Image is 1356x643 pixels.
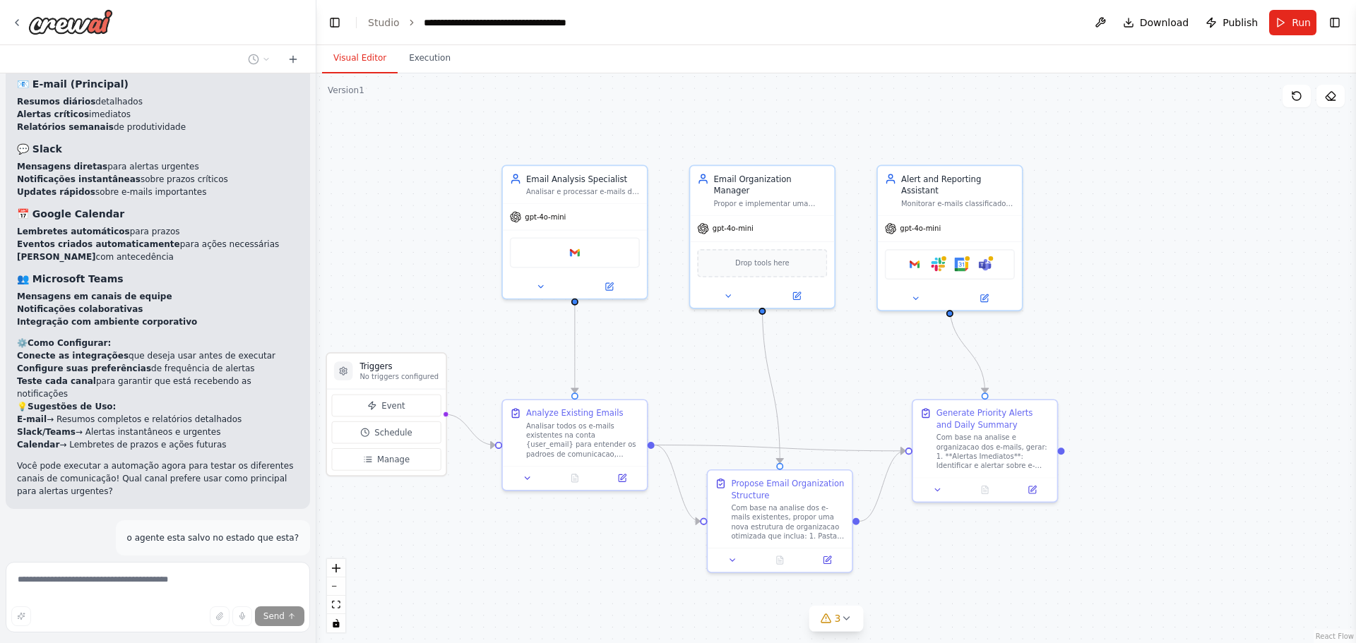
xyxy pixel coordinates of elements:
li: com antecedência [17,251,299,263]
li: → Alertas instantâneos e urgentes [17,426,299,438]
div: TriggersNo triggers configuredEventScheduleManage [326,352,447,476]
strong: 💬 Slack [17,143,62,155]
span: gpt-4o-mini [900,224,941,233]
div: Analisar e processar e-mails da conta {user_email}, extraindo informacoes relevantes como remeten... [526,187,640,196]
button: toggle interactivity [327,614,345,632]
h2: 💡 [17,400,299,413]
li: sobre e-mails importantes [17,186,299,198]
button: Send [255,606,304,626]
button: Start a new chat [282,51,304,68]
li: → Lembretes de prazos e ações futuras [17,438,299,451]
button: No output available [550,471,600,485]
div: React Flow controls [327,559,345,632]
strong: Relatórios semanais [17,122,114,132]
div: Version 1 [328,85,364,96]
strong: 📧 E-mail (Principal) [17,78,129,90]
strong: E-mail [17,414,47,424]
div: Propose Email Organization StructureCom base na analise dos e-mails existentes, propor uma nova e... [707,469,853,573]
div: Generate Priority Alerts and Daily SummaryCom base na analise e organizacao dos e-mails, gerar: 1... [912,399,1058,503]
strong: Alertas críticos [17,109,89,119]
p: No triggers configured [359,372,439,381]
button: zoom in [327,559,345,577]
strong: 👥 Microsoft Teams [17,273,124,284]
g: Edge from 156e958c-e9e5-4ad7-a2ee-58f416f5f600 to 96c9d584-b57e-4dc3-b32e-ad965b640ae8 [569,306,581,393]
div: Analisar todos os e-mails existentes na conta {user_email} para entender os padroes de comunicaca... [526,421,640,459]
button: Publish [1200,10,1263,35]
div: Email Analysis SpecialistAnalisar e processar e-mails da conta {user_email}, extraindo informacoe... [501,165,648,300]
strong: Resumos diários [17,97,95,107]
span: Event [381,399,405,411]
button: Visual Editor [322,44,398,73]
nav: breadcrumb [368,16,583,30]
h2: ⚙️ [17,337,299,349]
div: Email Organization ManagerPropor e implementar uma estrutura de organizacao de e-mails baseada na... [689,165,835,309]
strong: Integração com ambiente corporativo [17,317,197,327]
img: Microsoft teams [978,258,992,272]
strong: Sugestões de Uso: [28,402,116,411]
div: Alert and Reporting Assistant [901,173,1015,196]
a: React Flow attribution [1316,632,1354,640]
img: Google gmail [908,258,922,272]
div: Monitorar e-mails classificados como de alta prioridade, especialmente os relacionados a questoes... [901,199,1015,208]
button: Open in side panel [807,553,847,567]
strong: Slack/Teams [17,427,76,437]
li: para ações necessárias [17,238,299,251]
li: de produtividade [17,121,299,133]
li: para garantir que está recebendo as notificações [17,375,299,400]
div: Analyze Existing Emails [526,407,623,419]
h3: Triggers [359,361,439,373]
span: Drop tools here [735,258,790,270]
button: Open in side panel [763,289,830,303]
button: Hide left sidebar [325,13,345,32]
div: Generate Priority Alerts and Daily Summary [936,407,1050,431]
span: Download [1140,16,1189,30]
strong: Notificações colaborativas [17,304,143,314]
strong: Teste cada canal [17,376,96,386]
g: Edge from b3bef281-6499-450b-91f0-22398dbf0b3b to 7fc50af1-19c1-411e-8314-901b6b83ebfe [756,303,785,462]
img: Logo [28,9,113,35]
button: Upload files [210,606,230,626]
strong: Configure suas preferências [17,363,151,373]
button: fit view [327,596,345,614]
div: Analyze Existing EmailsAnalisar todos os e-mails existentes na conta {user_email} para entender o... [501,399,648,491]
g: Edge from 7fc50af1-19c1-411e-8314-901b6b83ebfe to fa3f908b-d31b-4c3d-8060-6407149a0d9f [860,445,905,527]
div: Alert and Reporting AssistantMonitorar e-mails classificados como de alta prioridade, especialmen... [876,165,1023,311]
strong: 📅 Google Calendar [17,208,124,220]
div: Com base na analise dos e-mails existentes, propor uma nova estrutura de organizacao otimizada qu... [731,503,845,541]
span: gpt-4o-mini [713,224,754,233]
g: Edge from 96c9d584-b57e-4dc3-b32e-ad965b640ae8 to 7fc50af1-19c1-411e-8314-901b6b83ebfe [655,439,701,527]
button: Open in side panel [602,471,642,485]
g: Edge from 8d3bc57d-91bd-4764-90f9-35e9885c847a to fa3f908b-d31b-4c3d-8060-6407149a0d9f [944,306,991,393]
strong: Eventos criados automaticamente [17,239,180,249]
p: o agente esta salvo no estado que esta? [127,531,299,544]
strong: Mensagens diretas [17,162,107,172]
button: Click to speak your automation idea [232,606,252,626]
button: Schedule [332,421,441,444]
strong: Notificações instantâneas [17,174,141,184]
a: Studio [368,17,400,28]
strong: Calendar [17,440,59,450]
button: Show right sidebar [1325,13,1345,32]
span: Run [1292,16,1311,30]
span: Publish [1223,16,1258,30]
g: Edge from triggers to 96c9d584-b57e-4dc3-b32e-ad965b640ae8 [445,409,495,451]
strong: [PERSON_NAME] [17,252,96,262]
button: 3 [809,606,864,632]
li: → Resumos completos e relatórios detalhados [17,413,299,426]
button: Open in side panel [1012,483,1052,497]
button: zoom out [327,577,345,596]
strong: Como Configurar: [28,338,111,348]
strong: Updates rápidos [17,187,95,197]
button: No output available [960,483,1009,497]
span: Send [263,611,285,622]
span: Manage [377,454,410,466]
button: No output available [755,553,804,567]
li: para alertas urgentes [17,160,299,173]
strong: Conecte as integrações [17,351,129,361]
div: Email Analysis Specialist [526,173,640,185]
li: que deseja usar antes de executar [17,349,299,362]
strong: Mensagens em canais de equipe [17,292,172,301]
span: Schedule [374,426,412,438]
span: gpt-4o-mini [525,212,566,222]
g: Edge from 96c9d584-b57e-4dc3-b32e-ad965b640ae8 to fa3f908b-d31b-4c3d-8060-6407149a0d9f [655,439,905,457]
